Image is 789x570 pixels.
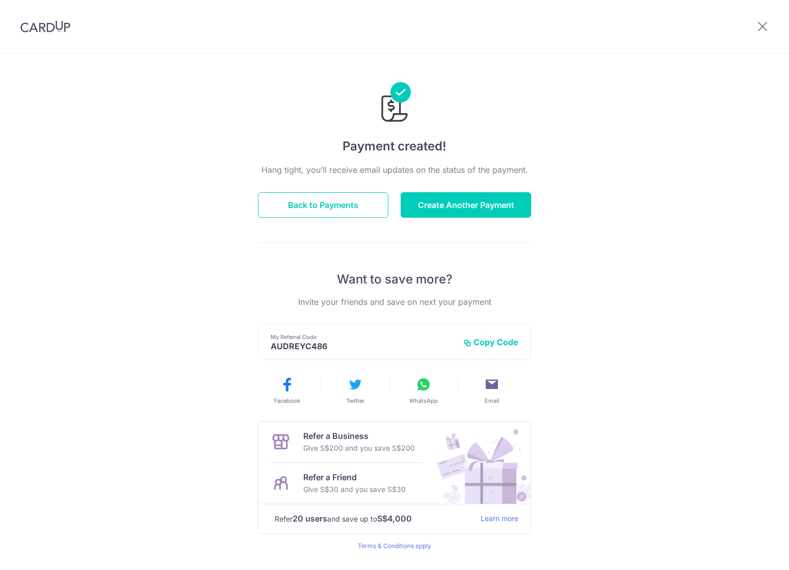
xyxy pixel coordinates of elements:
[303,471,406,483] p: Refer a Friend
[258,192,388,218] button: Back to Payments
[303,442,415,454] p: Give S$200 and you save S$200
[377,512,412,525] strong: S$4,000
[258,137,531,156] h4: Payment created!
[724,539,779,565] iframe: Opens a widget where you can find more information
[325,376,385,405] button: Twitter
[346,397,364,405] span: Twitter
[378,82,411,125] img: Payments
[258,164,531,176] p: Hang tight, you’ll receive email updates on the status of the payment.
[293,512,327,525] strong: 20 users
[303,430,415,442] p: Refer a Business
[463,337,518,347] button: Copy Code
[481,512,518,525] a: Learn more
[393,376,454,405] button: WhatsApp
[409,397,438,405] span: WhatsApp
[20,20,70,33] img: CardUp
[258,296,531,308] p: Invite your friends and save on next your payment
[275,512,472,525] p: Refer and save up to
[258,271,531,288] p: Want to save more?
[271,341,455,351] p: AUDREYC486
[358,542,431,550] a: Terms & Conditions apply
[274,397,300,405] span: Facebook
[485,397,499,405] span: Email
[428,422,531,504] img: Refer
[257,376,317,405] button: Facebook
[271,333,455,341] p: My Referral Code
[401,192,531,218] button: Create Another Payment
[462,376,522,405] button: Email
[303,483,406,496] p: Give S$30 and you save S$30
